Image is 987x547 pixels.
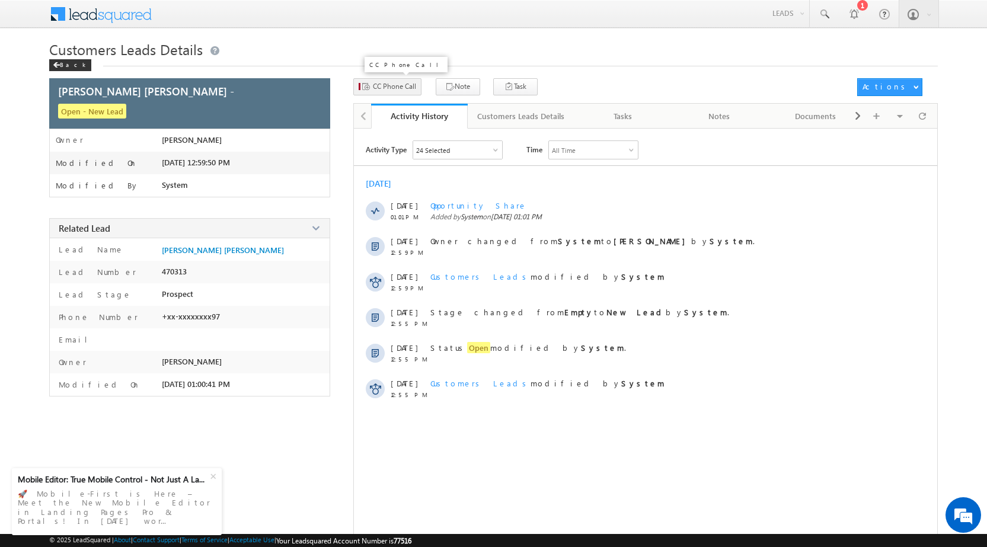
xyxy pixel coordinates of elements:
div: Minimize live chat window [194,6,223,34]
span: 77516 [394,536,411,545]
label: Lead Number [56,267,136,277]
label: Modified On [56,379,140,389]
span: [DATE] [391,236,417,246]
span: modified by [430,378,665,388]
strong: System [710,236,753,246]
div: Actions [863,81,909,92]
a: About [114,536,131,543]
a: Notes [672,104,768,129]
a: Documents [768,104,864,129]
label: Owner [56,357,87,367]
label: Lead Name [56,244,124,254]
div: Tasks [584,109,661,123]
label: Lead Stage [56,289,132,299]
span: Prospect [162,289,193,299]
span: modified by [430,271,665,282]
button: Actions [857,78,922,96]
label: Phone Number [56,312,138,322]
strong: [PERSON_NAME] [614,236,691,246]
span: Opportunity Share [430,200,527,210]
p: CC Phone Call [369,60,443,69]
span: [DATE] [391,378,417,388]
div: Chat with us now [62,62,199,78]
span: [DATE] 12:59:50 PM [162,158,230,167]
div: 🚀 Mobile-First is Here – Meet the New Mobile Editor in Landing Pages Pro & Portals! In [DATE] wor... [18,485,216,529]
em: Start Chat [161,365,215,381]
button: Note [436,78,480,95]
a: [PERSON_NAME] [PERSON_NAME] [162,245,284,255]
textarea: Type your message and hit 'Enter' [15,110,216,355]
div: [DATE] [366,178,404,189]
span: Your Leadsquared Account Number is [276,536,411,545]
label: Owner [56,135,84,145]
div: Activity History [380,110,459,121]
a: Acceptable Use [229,536,274,543]
span: [PERSON_NAME] [PERSON_NAME] - [58,84,234,98]
span: 12:55 PM [391,356,426,363]
img: d_60004797649_company_0_60004797649 [20,62,50,78]
span: 12:59 PM [391,284,426,292]
div: 24 Selected [416,146,450,154]
span: [DATE] 01:00:41 PM [162,379,230,389]
span: Activity Type [366,140,407,158]
label: Modified By [56,181,139,190]
span: System [162,180,188,190]
div: Back [49,59,91,71]
span: +xx-xxxxxxxx97 [162,312,220,321]
div: Owner Changed,Status Changed,Stage Changed,Source Changed,Notes & 19 more.. [413,141,502,159]
span: [DATE] [391,307,417,317]
label: Modified On [56,158,138,168]
a: Tasks [575,104,672,129]
span: Open [467,342,490,353]
div: Notes [681,109,758,123]
span: [DATE] [391,271,417,282]
strong: System [558,236,601,246]
span: Customers Leads Details [49,40,203,59]
span: 12:55 PM [391,391,426,398]
span: Status modified by . [430,342,626,353]
strong: System [621,378,665,388]
span: 01:01 PM [391,213,426,220]
span: System [461,212,483,221]
span: [DATE] [391,343,417,353]
span: Open - New Lead [58,104,126,119]
strong: New Lead [606,307,666,317]
span: Stage changed from to by . [430,307,729,317]
div: Mobile Editor: True Mobile Control - Not Just A La... [18,474,209,485]
span: [DATE] [391,200,417,210]
span: Owner changed from to by . [430,236,755,246]
strong: System [684,307,727,317]
div: Customers Leads Details [477,109,564,123]
strong: Empty [564,307,594,317]
div: All Time [552,146,576,154]
span: [PERSON_NAME] [162,357,222,366]
span: [DATE] 01:01 PM [491,212,542,221]
span: 12:55 PM [391,320,426,327]
span: [PERSON_NAME] [162,135,222,145]
div: Documents [777,109,854,123]
span: Related Lead [59,222,110,234]
label: Email [56,334,97,344]
span: 12:59 PM [391,249,426,256]
span: Customers Leads [430,378,531,388]
button: Task [493,78,538,95]
a: Contact Support [133,536,180,543]
span: Added by on [430,212,887,221]
strong: System [581,343,624,353]
a: Customers Leads Details [468,104,575,129]
a: Terms of Service [181,536,228,543]
span: Customers Leads [430,271,531,282]
div: + [205,465,225,485]
span: Time [526,140,542,158]
button: CC Phone Call [353,78,421,95]
strong: System [621,271,665,282]
span: © 2025 LeadSquared | | | | | [49,536,411,545]
span: 470313 [162,267,187,276]
span: CC Phone Call [373,81,416,92]
a: Activity History [371,104,468,129]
